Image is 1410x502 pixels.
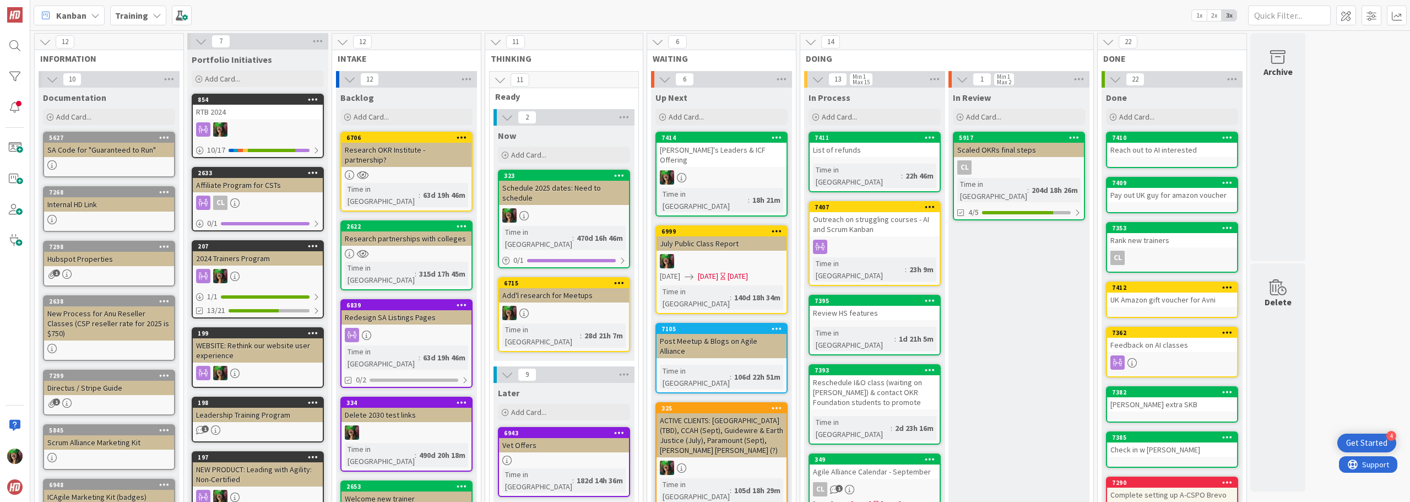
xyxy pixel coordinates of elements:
div: 6839Redesign SA Listings Pages [341,300,471,325]
span: : [419,352,420,364]
div: 6948 [44,480,174,490]
div: 7290 [1112,479,1237,487]
div: Time in [GEOGRAPHIC_DATA] [813,257,905,282]
div: 106d 22h 51m [731,371,783,383]
span: : [580,330,582,342]
div: 854 [193,95,323,105]
div: 18h 21m [750,194,783,206]
div: 7105 [657,324,787,334]
div: 5917 [959,134,1084,142]
span: Add Card... [205,74,240,84]
div: 2638 [49,298,174,305]
a: 7105Post Meetup & Blogs on Agile AllianceTime in [GEOGRAPHIC_DATA]:106d 22h 51m [655,323,788,393]
div: 7411 [810,133,940,143]
span: : [905,263,907,276]
a: 7411List of refundsTime in [GEOGRAPHIC_DATA]:22h 46m [809,132,941,192]
div: 6943Vet Offers [499,428,629,452]
div: 334Delete 2030 test links [341,398,471,422]
div: Vet Offers [499,438,629,452]
a: 6715Add'l research for MeetupsSLTime in [GEOGRAPHIC_DATA]:28d 21h 7m [498,277,630,352]
div: 6943 [504,429,629,437]
div: 7382 [1107,387,1237,397]
span: Add Card... [56,112,91,122]
div: 7411 [815,134,940,142]
div: 323 [504,172,629,180]
div: 6715 [499,278,629,288]
div: 6715 [504,279,629,287]
img: SL [213,122,227,137]
div: 6999 [661,228,787,235]
a: 7410Reach out to AI interested [1106,132,1238,168]
div: 7395 [810,296,940,306]
a: 2072024 Trainers ProgramSL1/113/21 [192,240,324,319]
a: 6706Research OKR Institute - partnership?Time in [GEOGRAPHIC_DATA]:63d 19h 46m [340,132,473,212]
div: 7353Rank new trainers [1107,223,1237,247]
div: Research OKR Institute - partnership? [341,143,471,167]
img: avatar [7,479,23,495]
div: SL [499,306,629,320]
div: Time in [GEOGRAPHIC_DATA] [813,327,894,351]
span: : [419,189,420,201]
div: 490d 20h 18m [416,449,468,461]
span: : [1027,184,1029,196]
div: 198 [198,399,323,407]
div: Hubspot Properties [44,252,174,266]
div: 140d 18h 34m [731,292,783,304]
b: Training [115,10,148,21]
div: 6839 [346,301,471,309]
div: 63d 19h 46m [420,189,468,201]
div: 7299 [49,372,174,380]
div: 323Schedule 2025 dates: Need to schedule [499,171,629,205]
div: CL [957,160,972,175]
div: 7382[PERSON_NAME] extra SKB [1107,387,1237,412]
a: 7268Internal HD Link [43,186,175,232]
a: 323Schedule 2025 dates: Need to scheduleSLTime in [GEOGRAPHIC_DATA]:470d 16h 46m0/1 [498,170,630,268]
div: 5917Scaled OKRs final steps [954,133,1084,157]
div: 349Agile Alliance Calendar - September [810,455,940,479]
div: 7412 [1107,283,1237,293]
div: 199WEBSITE: Rethink our website user experience [193,328,323,363]
img: SL [660,254,674,268]
span: : [572,232,574,244]
a: 7407Outreach on struggling courses - AI and Scrum KanbanTime in [GEOGRAPHIC_DATA]:23h 9m [809,201,941,286]
div: 325 [657,403,787,413]
div: 7414[PERSON_NAME]'s Leaders & ICF Offering [657,133,787,167]
div: Rank new trainers [1107,233,1237,247]
div: 7298 [49,243,174,251]
div: CL [813,482,827,496]
div: RTB 2024 [193,105,323,119]
span: : [748,194,750,206]
span: : [572,474,574,487]
div: Redesign SA Listings Pages [341,310,471,325]
div: 63d 19h 46m [420,352,468,364]
div: SL [657,170,787,185]
div: 7290 [1107,478,1237,488]
div: 2633Affiliate Program for CSTs [193,168,323,192]
div: Reach out to AI interested [1107,143,1237,157]
div: Feedback on AI classes [1107,338,1237,352]
div: CL [1110,251,1125,265]
div: Time in [GEOGRAPHIC_DATA] [660,188,748,212]
div: SL [341,425,471,440]
div: ACTIVE CLIENTS: [GEOGRAPHIC_DATA] (TBD), CCAH (Sept), Guidewire & Earth Justice (July), Paramount... [657,413,787,457]
div: 105d 18h 29m [731,484,783,496]
span: : [901,170,903,182]
div: List of refunds [810,143,940,157]
a: 7412UK Amazon gift voucher for Avni [1106,282,1238,318]
div: 6706Research OKR Institute - partnership? [341,133,471,167]
div: 23h 9m [907,263,936,276]
div: 7105Post Meetup & Blogs on Agile Alliance [657,324,787,358]
img: SL [660,461,674,475]
div: Outreach on struggling courses - AI and Scrum Kanban [810,212,940,236]
a: 6839Redesign SA Listings PagesTime in [GEOGRAPHIC_DATA]:63d 19h 46m0/2 [340,299,473,388]
span: 10 / 17 [207,144,225,156]
a: 6999July Public Class ReportSL[DATE][DATE][DATE]Time in [GEOGRAPHIC_DATA]:140d 18h 34m [655,225,788,314]
a: 7414[PERSON_NAME]'s Leaders & ICF OfferingSLTime in [GEOGRAPHIC_DATA]:18h 21m [655,132,788,217]
div: 197 [198,454,323,461]
div: Time in [GEOGRAPHIC_DATA] [345,443,415,467]
div: 6999 [657,226,787,236]
div: 7299 [44,371,174,381]
div: NEW PRODUCT: Leading with Agility: Non-Certified [193,462,323,487]
div: 7298 [44,242,174,252]
div: UK Amazon gift voucher for Avni [1107,293,1237,307]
